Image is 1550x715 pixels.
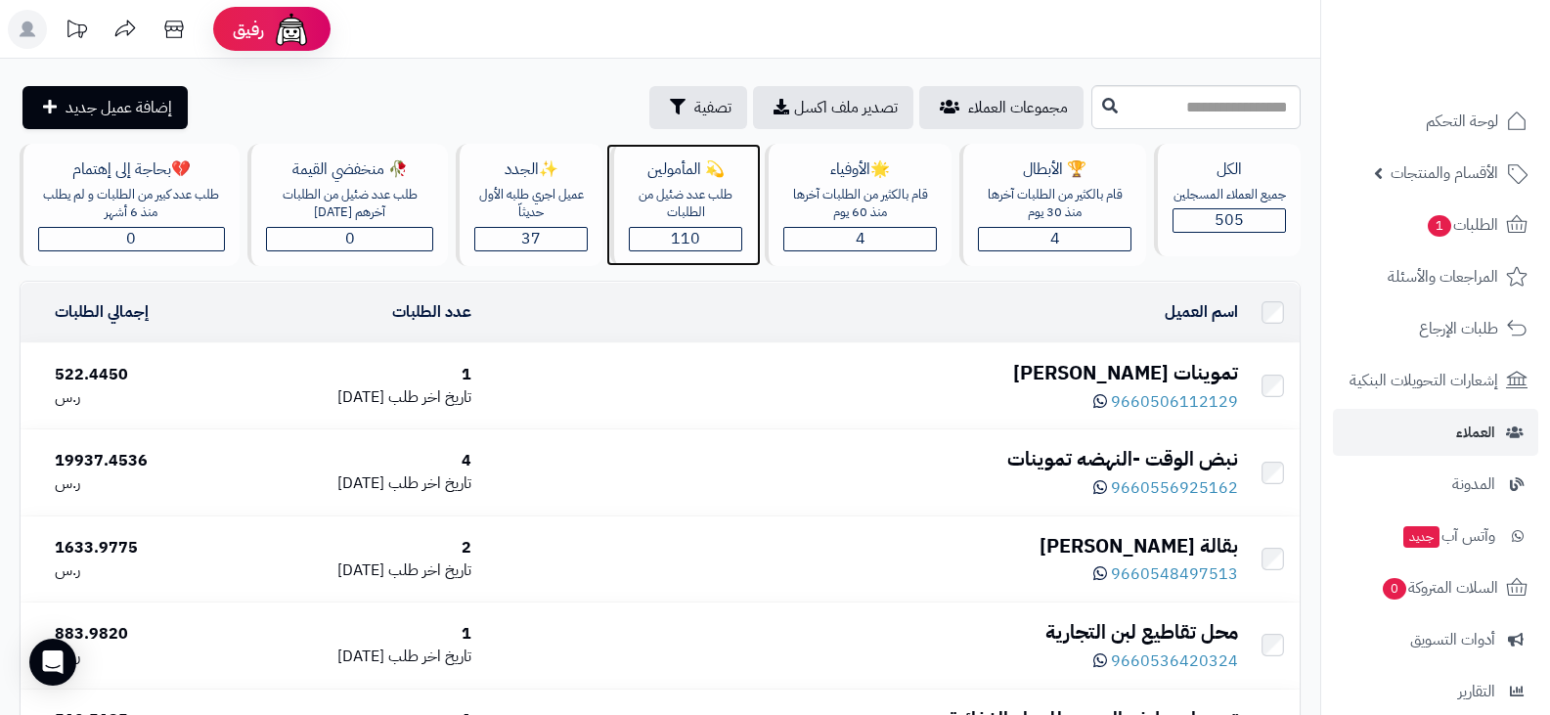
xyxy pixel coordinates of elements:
[55,300,149,324] a: إجمالي الطلبات
[55,450,222,472] div: 19937.4536
[629,158,742,181] div: 💫 المأمولين
[1333,616,1538,663] a: أدوات التسويق
[233,18,264,41] span: رفيق
[266,158,434,181] div: 🥀 منخفضي القيمة
[487,532,1237,560] div: بقالة [PERSON_NAME]
[1456,419,1495,446] span: العملاء
[244,144,453,266] a: 🥀 منخفضي القيمةطلب عدد ضئيل من الطلبات آخرهم [DATE]0
[1333,513,1538,559] a: وآتس آبجديد
[392,300,471,324] a: عدد الطلبات
[388,385,471,409] span: تاريخ اخر طلب
[55,559,222,582] div: ر.س
[487,445,1237,473] div: نبض الوقت -النهضه تموينات
[29,639,76,686] div: Open Intercom Messenger
[345,227,355,250] span: 0
[238,623,472,646] div: 1
[388,559,471,582] span: تاريخ اخر طلب
[55,623,222,646] div: 883.9820
[1093,562,1238,586] a: 9660548497513
[272,10,311,49] img: ai-face.png
[606,144,761,266] a: 💫 المأمولينطلب عدد ضئيل من الطلبات110
[38,186,225,222] div: طلب عدد كبير من الطلبات و لم يطلب منذ 6 أشهر
[1426,211,1498,239] span: الطلبات
[919,86,1084,129] a: مجموعات العملاء
[55,386,222,409] div: ر.س
[1333,357,1538,404] a: إشعارات التحويلات البنكية
[856,227,865,250] span: 4
[1458,678,1495,705] span: التقارير
[1333,461,1538,508] a: المدونة
[1111,476,1238,500] span: 9660556925162
[794,96,898,119] span: تصدير ملف اكسل
[55,646,222,668] div: ر.س
[126,227,136,250] span: 0
[1333,564,1538,611] a: السلات المتروكة0
[1050,227,1060,250] span: 4
[978,186,1131,222] div: قام بالكثير من الطلبات آخرها منذ 30 يوم
[55,537,222,559] div: 1633.9775
[694,96,731,119] span: تصفية
[238,450,472,472] div: 4
[649,86,747,129] button: تصفية
[388,471,471,495] span: تاريخ اخر طلب
[1093,476,1238,500] a: 9660556925162
[238,646,472,668] div: [DATE]
[238,472,472,495] div: [DATE]
[1333,409,1538,456] a: العملاء
[753,86,913,129] a: تصدير ملف اكسل
[1173,158,1286,181] div: الكل
[388,645,471,668] span: تاريخ اخر طلب
[1428,215,1451,237] span: 1
[1333,201,1538,248] a: الطلبات1
[1403,526,1439,548] span: جديد
[1383,578,1406,600] span: 0
[1452,470,1495,498] span: المدونة
[66,96,172,119] span: إضافة عميل جديد
[22,86,188,129] a: إضافة عميل جديد
[1350,367,1498,394] span: إشعارات التحويلات البنكية
[238,559,472,582] div: [DATE]
[55,472,222,495] div: ر.س
[955,144,1150,266] a: 🏆 الأبطالقام بالكثير من الطلبات آخرها منذ 30 يوم4
[1391,159,1498,187] span: الأقسام والمنتجات
[1410,626,1495,653] span: أدوات التسويق
[521,227,541,250] span: 37
[1333,668,1538,715] a: التقارير
[1417,55,1531,96] img: logo-2.png
[16,144,244,266] a: 💔بحاجة إلى إهتمامطلب عدد كبير من الطلبات و لم يطلب منذ 6 أشهر0
[1401,522,1495,550] span: وآتس آب
[55,364,222,386] div: 522.4450
[1093,390,1238,414] a: 9660506112129
[52,10,101,54] a: تحديثات المنصة
[1111,649,1238,673] span: 9660536420324
[1215,208,1244,232] span: 505
[452,144,606,266] a: ✨الجددعميل اجري طلبه الأول حديثاّ37
[761,144,955,266] a: 🌟الأوفياءقام بالكثير من الطلبات آخرها منذ 60 يوم4
[1150,144,1305,266] a: الكلجميع العملاء المسجلين505
[783,158,937,181] div: 🌟الأوفياء
[968,96,1068,119] span: مجموعات العملاء
[978,158,1131,181] div: 🏆 الأبطال
[238,364,472,386] div: 1
[783,186,937,222] div: قام بالكثير من الطلبات آخرها منذ 60 يوم
[671,227,700,250] span: 110
[1093,649,1238,673] a: 9660536420324
[1165,300,1238,324] a: اسم العميل
[487,618,1237,647] div: محل تقاطيع لبن التجارية
[474,158,588,181] div: ✨الجدد
[487,359,1237,387] div: تموينات [PERSON_NAME]
[238,537,472,559] div: 2
[266,186,434,222] div: طلب عدد ضئيل من الطلبات آخرهم [DATE]
[1426,108,1498,135] span: لوحة التحكم
[1381,574,1498,602] span: السلات المتروكة
[1173,186,1286,204] div: جميع العملاء المسجلين
[474,186,588,222] div: عميل اجري طلبه الأول حديثاّ
[238,386,472,409] div: [DATE]
[1333,305,1538,352] a: طلبات الإرجاع
[38,158,225,181] div: 💔بحاجة إلى إهتمام
[1333,253,1538,300] a: المراجعات والأسئلة
[1333,98,1538,145] a: لوحة التحكم
[1111,562,1238,586] span: 9660548497513
[1419,315,1498,342] span: طلبات الإرجاع
[629,186,742,222] div: طلب عدد ضئيل من الطلبات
